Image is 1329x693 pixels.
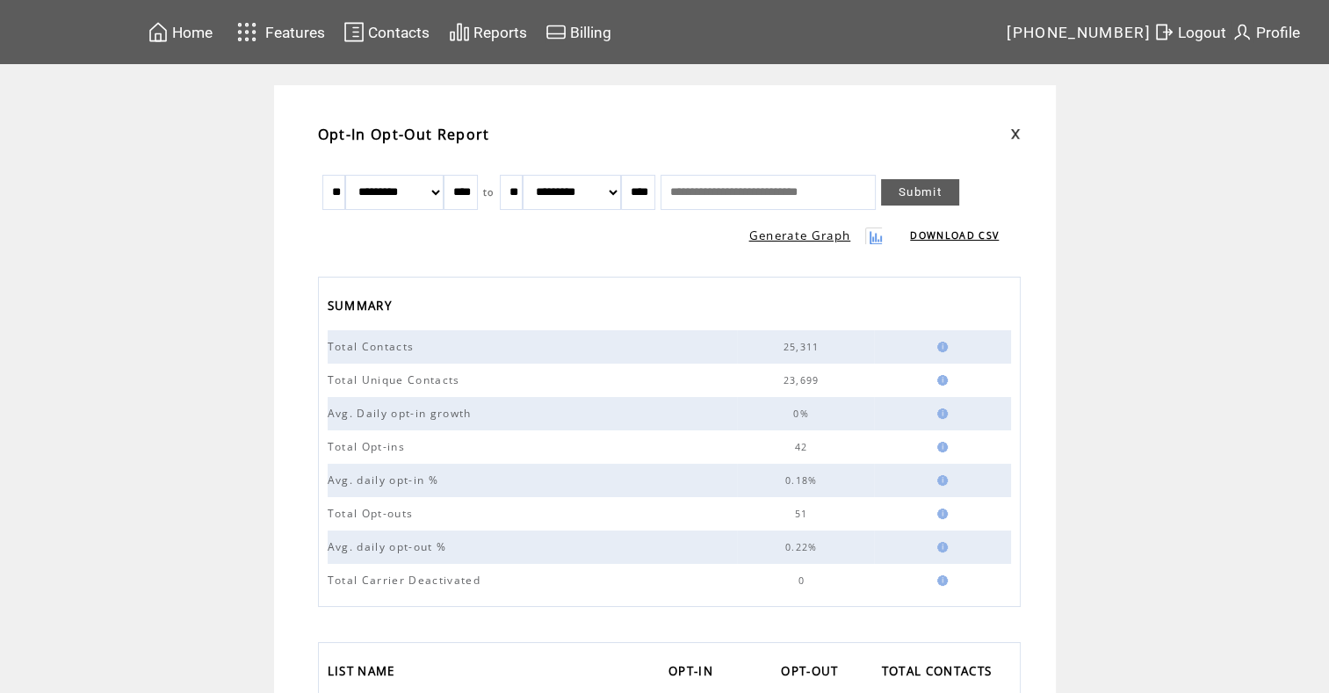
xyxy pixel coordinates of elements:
[328,539,451,554] span: Avg. daily opt-out %
[545,21,567,43] img: creidtcard.svg
[473,24,527,41] span: Reports
[328,473,443,487] span: Avg. daily opt-in %
[328,339,419,354] span: Total Contacts
[1007,24,1151,41] span: [PHONE_NUMBER]
[318,125,490,144] span: Opt-In Opt-Out Report
[932,509,948,519] img: help.gif
[932,475,948,486] img: help.gif
[343,21,365,43] img: contacts.svg
[543,18,614,46] a: Billing
[232,18,263,47] img: features.svg
[328,659,400,688] span: LIST NAME
[570,24,611,41] span: Billing
[229,15,329,49] a: Features
[328,439,409,454] span: Total Opt-ins
[1229,18,1303,46] a: Profile
[932,542,948,552] img: help.gif
[749,227,851,243] a: Generate Graph
[265,24,325,41] span: Features
[483,186,495,199] span: to
[932,408,948,419] img: help.gif
[1153,21,1174,43] img: exit.svg
[668,659,722,688] a: OPT-IN
[1231,21,1253,43] img: profile.svg
[932,442,948,452] img: help.gif
[793,408,813,420] span: 0%
[328,372,465,387] span: Total Unique Contacts
[446,18,530,46] a: Reports
[781,659,847,688] a: OPT-OUT
[148,21,169,43] img: home.svg
[882,659,997,688] span: TOTAL CONTACTS
[785,541,822,553] span: 0.22%
[368,24,430,41] span: Contacts
[328,659,404,688] a: LIST NAME
[932,375,948,386] img: help.gif
[328,573,485,588] span: Total Carrier Deactivated
[932,342,948,352] img: help.gif
[328,406,476,421] span: Avg. Daily opt-in growth
[145,18,215,46] a: Home
[1151,18,1229,46] a: Logout
[798,574,808,587] span: 0
[781,659,842,688] span: OPT-OUT
[172,24,213,41] span: Home
[341,18,432,46] a: Contacts
[1256,24,1300,41] span: Profile
[328,293,396,322] span: SUMMARY
[784,341,824,353] span: 25,311
[328,506,418,521] span: Total Opt-outs
[795,508,813,520] span: 51
[1178,24,1226,41] span: Logout
[449,21,470,43] img: chart.svg
[784,374,824,386] span: 23,699
[668,659,718,688] span: OPT-IN
[932,575,948,586] img: help.gif
[881,179,959,206] a: Submit
[795,441,813,453] span: 42
[785,474,822,487] span: 0.18%
[882,659,1001,688] a: TOTAL CONTACTS
[910,229,999,242] a: DOWNLOAD CSV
